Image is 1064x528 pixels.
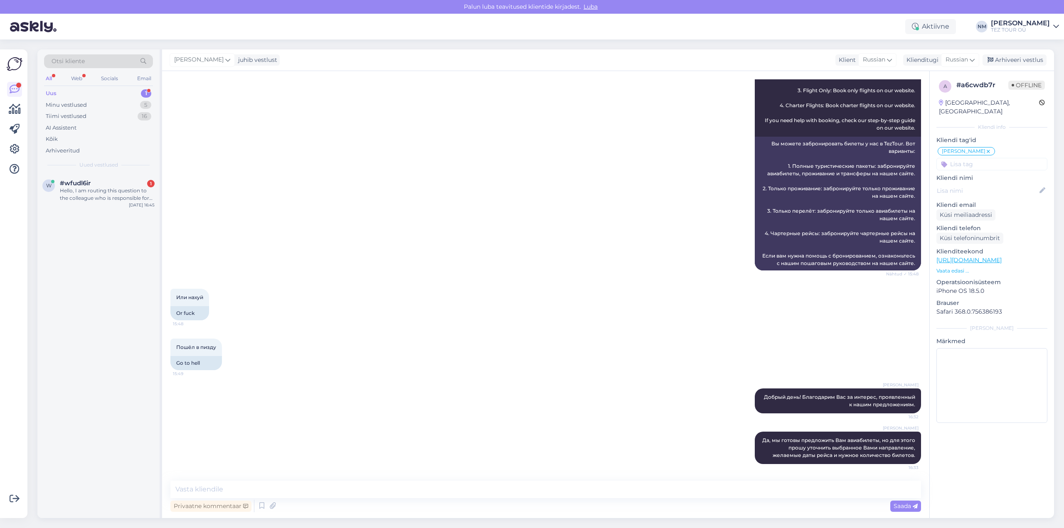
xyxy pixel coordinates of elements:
[176,344,216,350] span: Пошёл в пизду
[976,21,988,32] div: NM
[60,187,155,202] div: Hello, I am routing this question to the colleague who is responsible for this topic. The reply m...
[863,55,885,64] span: Russian
[936,209,995,221] div: Küsi meiliaadressi
[946,55,968,64] span: Russian
[835,56,856,64] div: Klient
[60,179,91,187] span: #wfudl6ir
[991,27,1050,33] div: TEZ TOUR OÜ
[170,501,251,512] div: Privaatne kommentaar
[936,201,1047,209] p: Kliendi email
[176,294,203,300] span: Или нахуй
[173,321,204,327] span: 15:48
[936,278,1047,287] p: Operatsioonisüsteem
[883,382,919,388] span: [PERSON_NAME]
[140,101,151,109] div: 5
[46,112,86,120] div: Tiimi vestlused
[936,267,1047,275] p: Vaata edasi ...
[937,186,1038,195] input: Lisa nimi
[235,56,277,64] div: juhib vestlust
[1008,81,1045,90] span: Offline
[46,182,52,189] span: w
[138,112,151,120] div: 16
[173,371,204,377] span: 15:49
[129,202,155,208] div: [DATE] 16:45
[936,136,1047,145] p: Kliendi tag'id
[991,20,1059,33] a: [PERSON_NAME]TEZ TOUR OÜ
[886,271,919,277] span: Nähtud ✓ 15:48
[894,502,918,510] span: Saada
[170,356,222,370] div: Go to hell
[44,73,54,84] div: All
[69,73,84,84] div: Web
[903,56,938,64] div: Klienditugi
[936,123,1047,131] div: Kliendi info
[887,414,919,420] span: 16:32
[991,20,1050,27] div: [PERSON_NAME]
[956,80,1008,90] div: # a6cwdb7r
[936,256,1002,264] a: [URL][DOMAIN_NAME]
[936,174,1047,182] p: Kliendi nimi
[983,54,1047,66] div: Arhiveeri vestlus
[943,83,947,89] span: a
[764,394,916,408] span: Добрый день! Благодарим Вас за интерес, проявленный к нашим предложениям.
[46,124,76,132] div: AI Assistent
[7,56,22,72] img: Askly Logo
[936,247,1047,256] p: Klienditeekond
[936,233,1003,244] div: Küsi telefoninumbrit
[762,437,916,458] span: Да, мы готовы предложить Вам авиабилеты, но для этого прошу уточнить выбранное Вами направление, ...
[936,158,1047,170] input: Lisa tag
[135,73,153,84] div: Email
[79,161,118,169] span: Uued vestlused
[939,98,1039,116] div: [GEOGRAPHIC_DATA], [GEOGRAPHIC_DATA]
[99,73,120,84] div: Socials
[755,137,921,270] div: Вы можете забронировать билеты у нас в TezTour. Вот варианты: 1. Полные туристические пакеты: заб...
[147,180,155,187] div: 1
[141,89,151,98] div: 1
[52,57,85,66] span: Otsi kliente
[936,287,1047,295] p: iPhone OS 18.5.0
[936,299,1047,307] p: Brauser
[936,307,1047,316] p: Safari 368.0.756386193
[46,135,58,143] div: Kõik
[936,337,1047,346] p: Märkmed
[46,89,57,98] div: Uus
[936,224,1047,233] p: Kliendi telefon
[46,147,80,155] div: Arhiveeritud
[46,101,87,109] div: Minu vestlused
[942,149,985,154] span: [PERSON_NAME]
[581,3,600,10] span: Luba
[170,306,209,320] div: Or fuck
[883,425,919,431] span: [PERSON_NAME]
[887,464,919,471] span: 16:33
[174,55,224,64] span: [PERSON_NAME]
[905,19,956,34] div: Aktiivne
[936,324,1047,332] div: [PERSON_NAME]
